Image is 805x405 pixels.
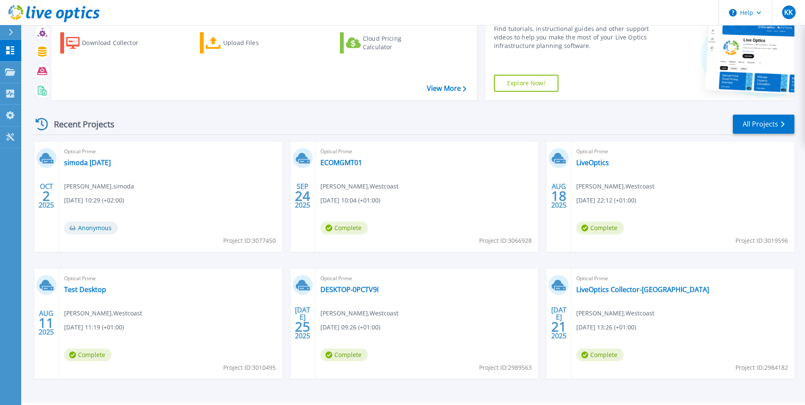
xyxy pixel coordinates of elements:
span: [PERSON_NAME] , Westcoast [320,309,398,318]
span: [DATE] 10:29 (+02:00) [64,196,124,205]
div: Cloud Pricing Calculator [363,34,431,51]
span: Project ID: 2984182 [735,363,788,372]
span: 11 [39,319,54,326]
a: Explore Now! [494,75,558,92]
span: Project ID: 3066928 [479,236,532,245]
span: [PERSON_NAME] , Westcoast [576,309,654,318]
span: [PERSON_NAME] , simoda [64,182,134,191]
div: Recent Projects [33,114,126,135]
div: [DATE] 2025 [551,307,567,338]
a: Upload Files [200,32,295,53]
span: Project ID: 3019596 [735,236,788,245]
span: [DATE] 11:19 (+01:00) [64,323,124,332]
div: Download Collector [82,34,150,51]
span: Project ID: 3077450 [223,236,276,245]
span: [DATE] 09:26 (+01:00) [320,323,380,332]
span: Optical Prime [64,147,277,156]
a: DESKTOP-0PCTV9I [320,285,379,294]
a: Cloud Pricing Calculator [340,32,435,53]
span: 21 [551,323,567,330]
span: Anonymous [64,222,118,234]
span: [PERSON_NAME] , Westcoast [576,182,654,191]
span: Complete [320,222,368,234]
a: LiveOptics Collector-[GEOGRAPHIC_DATA] [576,285,709,294]
div: SEP 2025 [295,180,311,211]
span: Complete [64,349,112,361]
span: Optical Prime [320,274,533,283]
span: 24 [295,192,310,200]
span: Complete [576,222,624,234]
span: 18 [551,192,567,200]
a: View More [427,84,466,93]
span: Project ID: 3010495 [223,363,276,372]
div: [DATE] 2025 [295,307,311,338]
span: Complete [320,349,368,361]
span: [DATE] 13:26 (+01:00) [576,323,636,332]
span: [PERSON_NAME] , Westcoast [320,182,398,191]
span: 25 [295,323,310,330]
a: ECOMGMT01 [320,158,362,167]
span: Optical Prime [576,274,789,283]
span: 2 [42,192,50,200]
span: Optical Prime [576,147,789,156]
span: [PERSON_NAME] , Westcoast [64,309,142,318]
a: Test Desktop [64,285,106,294]
a: Download Collector [60,32,155,53]
span: Complete [576,349,624,361]
div: Find tutorials, instructional guides and other support videos to help you make the most of your L... [494,25,651,50]
div: OCT 2025 [38,180,54,211]
span: Project ID: 2989563 [479,363,532,372]
div: AUG 2025 [551,180,567,211]
span: Optical Prime [64,274,277,283]
span: [DATE] 10:04 (+01:00) [320,196,380,205]
a: simoda [DATE] [64,158,111,167]
span: Optical Prime [320,147,533,156]
div: Upload Files [223,34,291,51]
span: KK [784,9,793,16]
span: [DATE] 22:12 (+01:00) [576,196,636,205]
div: AUG 2025 [38,307,54,338]
a: LiveOptics [576,158,609,167]
a: All Projects [733,115,794,134]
